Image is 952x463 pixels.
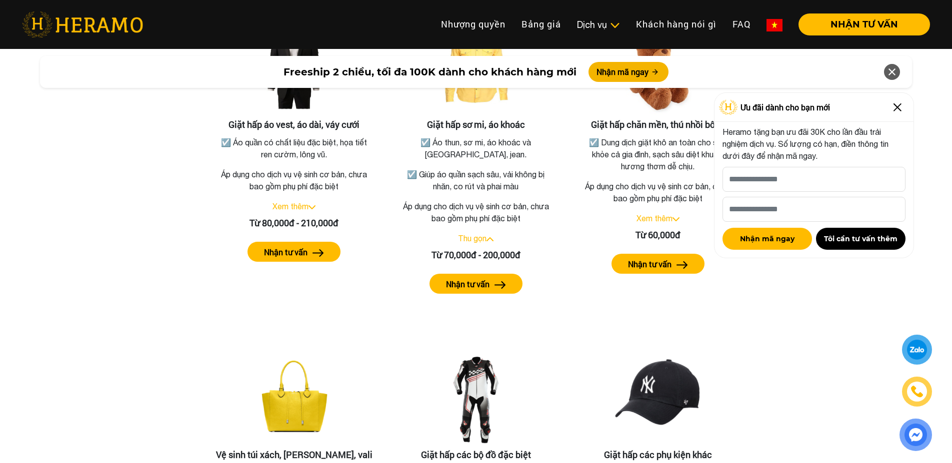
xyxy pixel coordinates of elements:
img: arrow [312,249,324,257]
a: Khách hàng nói gì [628,13,724,35]
h3: Vệ sinh túi xách, [PERSON_NAME], vali [214,450,373,461]
a: phone-icon [903,378,930,405]
h3: Giặt hấp sơ mi, áo khoác [396,119,555,130]
p: Heramo tặng bạn ưu đãi 30K cho lần đầu trải nghiệm dịch vụ. Số lượng có hạn, điền thông tin dưới ... [722,126,905,162]
img: heramo-logo.png [22,11,143,37]
p: Áp dụng cho dịch vụ vệ sinh cơ bản, chưa bao gồm phụ phí đặc biệt [396,200,555,224]
button: Nhận mã ngay [722,228,812,250]
h3: Giặt hấp các bộ đồ đặc biệt [396,450,555,461]
h3: Giặt hấp áo vest, áo dài, váy cưới [214,119,373,130]
p: ☑️ Áo thun, sơ mi, áo khoác và [GEOGRAPHIC_DATA], jean. [398,136,553,160]
div: Từ 80,000đ - 210,000đ [214,216,373,230]
a: Thu gọn [458,234,486,243]
p: ☑️ Áo quần có chất liệu đặc biệt, họa tiết ren cườm, lông vũ. [216,136,371,160]
a: Nhận tư vấn arrow [214,242,373,262]
button: NHẬN TƯ VẤN [798,13,930,35]
label: Nhận tư vấn [446,278,489,290]
a: FAQ [724,13,758,35]
div: Từ 60,000đ [578,228,737,242]
p: ☑️ Giúp áo quần sạch sâu, vải không bị nhăn, co rút và phai màu [398,168,553,192]
img: arrow_up.svg [486,237,493,241]
a: Nhận tư vấn arrow [396,274,555,294]
img: arrow [494,281,506,289]
button: Tôi cần tư vấn thêm [816,228,905,250]
button: Nhận tư vấn [611,254,704,274]
a: Nhận tư vấn arrow [578,254,737,274]
p: Áp dụng cho dịch vụ vệ sinh cơ bản, chưa bao gồm phụ phí đặc biệt [214,168,373,192]
img: Giặt hấp các bộ đồ đặc biệt [426,350,526,450]
a: NHẬN TƯ VẤN [790,20,930,29]
div: Dịch vụ [577,18,620,31]
button: Nhận tư vấn [429,274,522,294]
img: arrow [676,261,688,269]
span: Freeship 2 chiều, tối đa 100K dành cho khách hàng mới [283,64,576,79]
img: phone-icon [910,385,924,399]
h3: Giặt hấp chăn mền, thú nhồi bông [578,119,737,130]
img: Logo [719,100,738,115]
p: Áp dụng cho dịch vụ vệ sinh cơ bản, chưa bao gồm phụ phí đặc biệt [578,180,737,204]
button: Nhận tư vấn [247,242,340,262]
a: Nhượng quyền [433,13,513,35]
img: Close [889,99,905,115]
a: Bảng giá [513,13,569,35]
a: Xem thêm [272,202,308,211]
span: Ưu đãi dành cho bạn mới [740,101,830,113]
p: ☑️ Dung dịch giặt khô an toàn cho sức khỏe cả gia đình, sạch sâu diệt khuẩn, hương thơm dễ chịu. [580,136,735,172]
label: Nhận tư vấn [628,258,671,270]
img: subToggleIcon [609,20,620,30]
button: Nhận mã ngay [588,62,668,82]
img: Giặt hấp các phụ kiện khác [608,350,708,450]
img: arrow_down.svg [672,217,679,221]
a: Xem thêm [636,214,672,223]
img: Vệ sinh túi xách, balo, vali [244,350,344,450]
div: Từ 70,000đ - 200,000đ [396,248,555,262]
label: Nhận tư vấn [264,246,307,258]
h3: Giặt hấp các phụ kiện khác [578,450,737,461]
img: arrow_down.svg [308,205,315,209]
img: vn-flag.png [766,19,782,31]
